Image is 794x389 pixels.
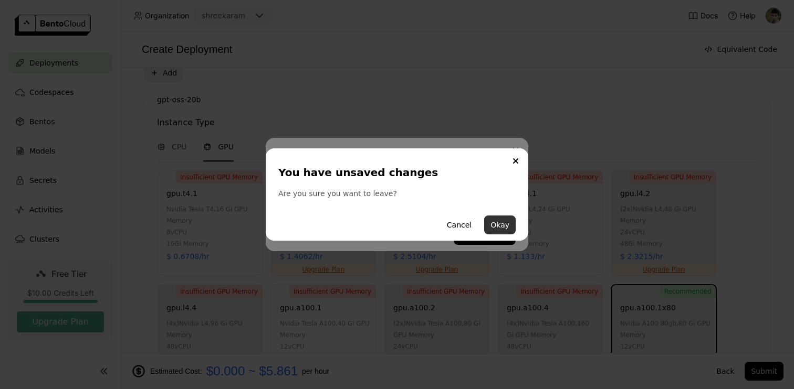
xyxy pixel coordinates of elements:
button: Cancel [441,215,478,234]
div: dialog [266,148,528,241]
button: Close [509,155,522,167]
div: Are you sure you want to leave? [278,188,516,199]
button: Okay [484,215,516,234]
div: You have unsaved changes [278,165,511,180]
